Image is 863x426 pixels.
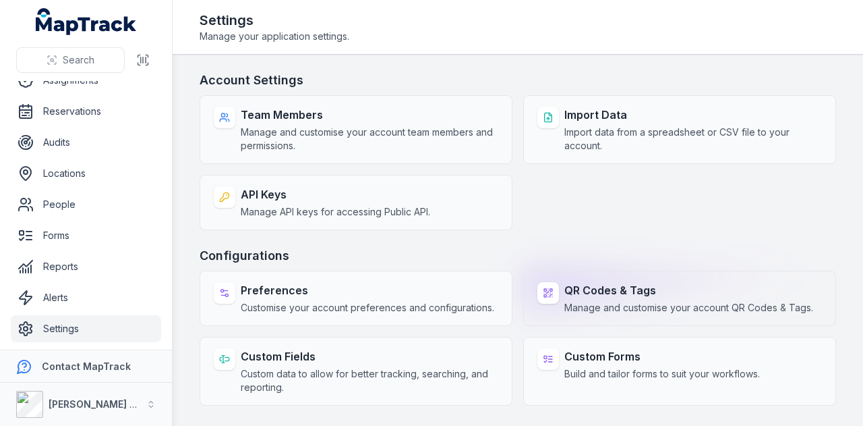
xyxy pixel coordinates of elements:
span: Build and tailor forms to suit your workflows. [564,367,760,381]
a: QR Codes & TagsManage and customise your account QR Codes & Tags. [523,271,836,326]
span: Manage and customise your account team members and permissions. [241,126,498,153]
span: Manage API keys for accessing Public API. [241,205,430,219]
a: Alerts [11,284,161,311]
strong: Preferences [241,282,494,298]
strong: Import Data [564,107,822,123]
strong: Team Members [241,107,498,123]
a: Settings [11,315,161,342]
h2: Settings [200,11,349,30]
strong: QR Codes & Tags [564,282,813,298]
span: Manage your application settings. [200,30,349,43]
span: Manage and customise your account QR Codes & Tags. [564,301,813,315]
span: Custom data to allow for better tracking, searching, and reporting. [241,367,498,394]
h3: Configurations [200,246,836,265]
a: API KeysManage API keys for accessing Public API. [200,175,512,230]
a: Reservations [11,98,161,125]
h3: Account Settings [200,71,836,90]
a: MapTrack [36,8,137,35]
strong: API Keys [241,186,430,203]
strong: [PERSON_NAME] Group [49,398,159,410]
strong: Custom Forms [564,348,760,365]
a: PreferencesCustomise your account preferences and configurations. [200,271,512,326]
a: Custom FieldsCustom data to allow for better tracking, searching, and reporting. [200,337,512,406]
strong: Custom Fields [241,348,498,365]
a: Import DataImport data from a spreadsheet or CSV file to your account. [523,95,836,164]
a: Forms [11,222,161,249]
a: Reports [11,253,161,280]
span: Import data from a spreadsheet or CSV file to your account. [564,126,822,153]
a: People [11,191,161,218]
button: Search [16,47,125,73]
strong: Contact MapTrack [42,361,131,372]
a: Custom FormsBuild and tailor forms to suit your workflows. [523,337,836,406]
span: Search [63,53,94,67]
a: Team MembersManage and customise your account team members and permissions. [200,95,512,164]
a: Locations [11,160,161,187]
span: Customise your account preferences and configurations. [241,301,494,315]
a: Audits [11,129,161,156]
